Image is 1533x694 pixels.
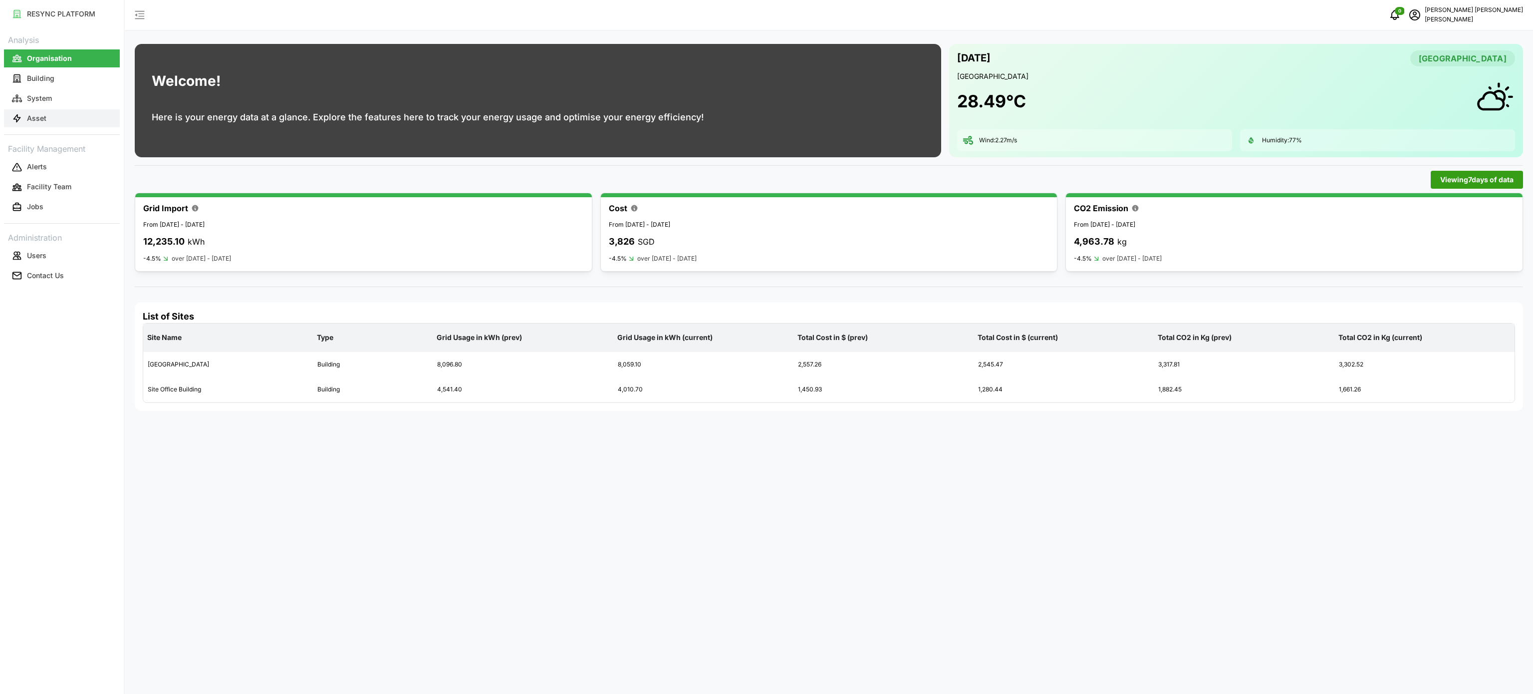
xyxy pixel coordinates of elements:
[27,162,47,172] p: Alerts
[974,377,1153,402] div: 1,280.44
[795,325,972,350] p: Total Cost in $ (prev)
[4,32,120,46] p: Analysis
[4,177,120,197] a: Facility Team
[4,108,120,128] a: Asset
[27,202,43,212] p: Jobs
[433,352,612,377] div: 8,096.80
[4,197,120,217] a: Jobs
[609,220,1049,230] p: From [DATE] - [DATE]
[1074,255,1092,263] p: -4.5%
[1405,5,1425,25] button: schedule
[1419,51,1507,66] span: [GEOGRAPHIC_DATA]
[1431,171,1523,189] button: Viewing7days of data
[1398,7,1401,14] span: 0
[4,109,120,127] button: Asset
[794,377,973,402] div: 1,450.93
[172,254,231,264] p: over [DATE] - [DATE]
[1074,202,1128,215] p: CO2 Emission
[1074,235,1114,249] p: 4,963.78
[614,352,793,377] div: 8,059.10
[609,255,627,263] p: -4.5%
[4,198,120,216] button: Jobs
[143,255,161,263] p: -4.5%
[435,325,611,350] p: Grid Usage in kWh (prev)
[609,202,627,215] p: Cost
[974,352,1153,377] div: 2,545.47
[1440,171,1514,188] span: Viewing 7 days of data
[1117,236,1127,248] p: kg
[4,69,120,87] button: Building
[957,50,991,66] p: [DATE]
[1154,377,1333,402] div: 1,882.45
[4,157,120,177] a: Alerts
[27,73,54,83] p: Building
[1156,325,1332,350] p: Total CO2 in Kg (prev)
[27,251,46,261] p: Users
[4,49,120,67] button: Organisation
[615,325,791,350] p: Grid Usage in kWh (current)
[4,88,120,108] a: System
[27,9,95,19] p: RESYNC PLATFORM
[957,90,1026,112] h1: 28.49 °C
[957,71,1515,81] p: [GEOGRAPHIC_DATA]
[638,236,655,248] p: SGD
[1154,352,1333,377] div: 3,317.81
[1074,220,1515,230] p: From [DATE] - [DATE]
[27,53,72,63] p: Organisation
[1425,15,1523,24] p: [PERSON_NAME]
[4,266,120,286] a: Contact Us
[144,352,312,377] div: [GEOGRAPHIC_DATA]
[976,325,1152,350] p: Total Cost in $ (current)
[143,220,584,230] p: From [DATE] - [DATE]
[143,235,185,249] p: 12,235.10
[27,271,64,281] p: Contact Us
[4,68,120,88] a: Building
[152,70,221,92] h1: Welcome!
[433,377,612,402] div: 4,541.40
[313,377,433,402] div: Building
[4,48,120,68] a: Organisation
[4,247,120,265] button: Users
[609,235,635,249] p: 3,826
[4,4,120,24] a: RESYNC PLATFORM
[4,89,120,107] button: System
[315,325,431,350] p: Type
[979,136,1017,145] p: Wind: 2.27 m/s
[145,325,311,350] p: Site Name
[144,377,312,402] div: Site Office Building
[313,352,433,377] div: Building
[1425,5,1523,15] p: [PERSON_NAME] [PERSON_NAME]
[4,141,120,155] p: Facility Management
[27,93,52,103] p: System
[1336,325,1513,350] p: Total CO2 in Kg (current)
[1335,352,1514,377] div: 3,302.52
[4,5,120,23] button: RESYNC PLATFORM
[637,254,697,264] p: over [DATE] - [DATE]
[4,246,120,266] a: Users
[27,113,46,123] p: Asset
[614,377,793,402] div: 4,010.70
[1102,254,1162,264] p: over [DATE] - [DATE]
[1262,136,1302,145] p: Humidity: 77 %
[1385,5,1405,25] button: notifications
[794,352,973,377] div: 2,557.26
[4,178,120,196] button: Facility Team
[188,236,205,248] p: kWh
[4,267,120,285] button: Contact Us
[4,158,120,176] button: Alerts
[152,110,704,124] p: Here is your energy data at a glance. Explore the features here to track your energy usage and op...
[27,182,71,192] p: Facility Team
[143,202,188,215] p: Grid Import
[1335,377,1514,402] div: 1,661.26
[143,310,1515,323] h4: List of Sites
[4,230,120,244] p: Administration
